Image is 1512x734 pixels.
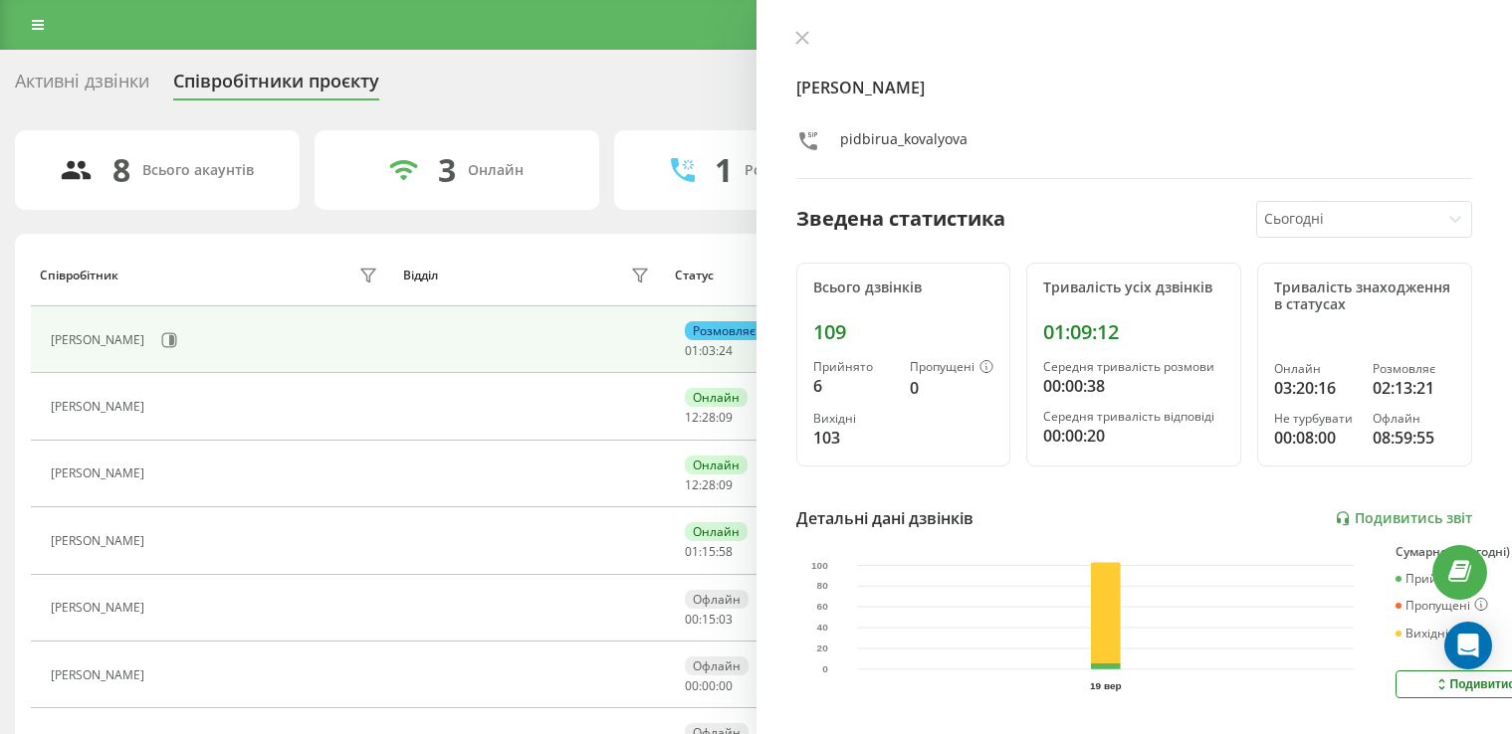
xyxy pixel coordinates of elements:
div: Пропущені [1396,598,1488,614]
div: 8 [112,151,130,189]
div: : : [685,613,733,627]
div: Офлайн [1373,412,1455,426]
a: Подивитись звіт [1335,510,1472,527]
span: 00 [685,611,699,628]
div: 0 [910,376,993,400]
span: 09 [719,476,733,493]
div: [PERSON_NAME] [51,466,149,480]
div: Open Intercom Messenger [1444,622,1492,669]
text: 80 [816,581,828,592]
div: Вихідні [813,412,895,426]
text: 40 [816,623,828,634]
span: 15 [702,543,716,560]
div: 3 [438,151,456,189]
div: : : [685,679,733,693]
div: [PERSON_NAME] [51,534,149,548]
div: 00:00:38 [1043,374,1224,398]
div: Офлайн [685,590,749,609]
span: 58 [719,543,733,560]
div: 103 [813,426,895,450]
div: Прийнято [813,360,895,374]
div: : : [685,545,733,559]
div: Співробітники проєкту [173,71,379,101]
div: Розмовляє [1373,362,1455,376]
text: 0 [822,664,828,675]
div: Тривалість усіх дзвінків [1043,279,1224,296]
div: Не турбувати [1274,412,1357,426]
div: pidbirua_kovalyova [840,129,968,158]
span: 15 [702,611,716,628]
div: Розмовляє [685,321,763,340]
span: 24 [719,342,733,359]
div: Зведена статистика [796,204,1005,234]
span: 01 [685,342,699,359]
div: Середня тривалість розмови [1043,360,1224,374]
div: Детальні дані дзвінків [796,506,973,530]
div: Тривалість знаходження в статусах [1274,279,1455,313]
div: Розмовляють [745,162,841,179]
div: [PERSON_NAME] [51,601,149,615]
div: 6 [813,374,895,398]
text: 19 вер [1090,680,1122,691]
div: : : [685,344,733,358]
div: Всього дзвінків [813,279,994,296]
span: 28 [702,476,716,493]
text: 60 [816,602,828,613]
div: Всього акаунтів [142,162,254,179]
div: [PERSON_NAME] [51,400,149,414]
span: 00 [702,677,716,694]
span: 00 [719,677,733,694]
div: 03:20:16 [1274,376,1357,400]
div: Відділ [403,269,438,282]
div: Онлайн [685,388,748,407]
span: 03 [719,611,733,628]
text: 100 [811,560,828,571]
div: 1 [715,151,733,189]
div: Онлайн [685,522,748,541]
h4: [PERSON_NAME] [796,76,1473,99]
div: Пропущені [910,360,993,376]
span: 12 [685,476,699,493]
div: Онлайн [685,456,748,474]
span: 12 [685,409,699,426]
div: [PERSON_NAME] [51,668,149,682]
div: : : [685,411,733,425]
div: Вихідні [1396,627,1448,641]
div: : : [685,478,733,492]
text: 20 [816,643,828,654]
span: 28 [702,409,716,426]
div: Онлайн [468,162,524,179]
div: 00:00:20 [1043,424,1224,448]
span: 00 [685,677,699,694]
div: Статус [675,269,714,282]
span: 01 [685,543,699,560]
div: Співробітник [40,269,118,282]
div: Прийнято [1396,572,1465,586]
div: Активні дзвінки [15,71,149,101]
div: 00:08:00 [1274,426,1357,450]
span: 03 [702,342,716,359]
div: 109 [813,320,994,344]
div: Онлайн [1274,362,1357,376]
div: Середня тривалість відповіді [1043,410,1224,424]
span: 09 [719,409,733,426]
div: 08:59:55 [1373,426,1455,450]
div: 02:13:21 [1373,376,1455,400]
div: [PERSON_NAME] [51,333,149,347]
div: Офлайн [685,656,749,675]
div: 01:09:12 [1043,320,1224,344]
